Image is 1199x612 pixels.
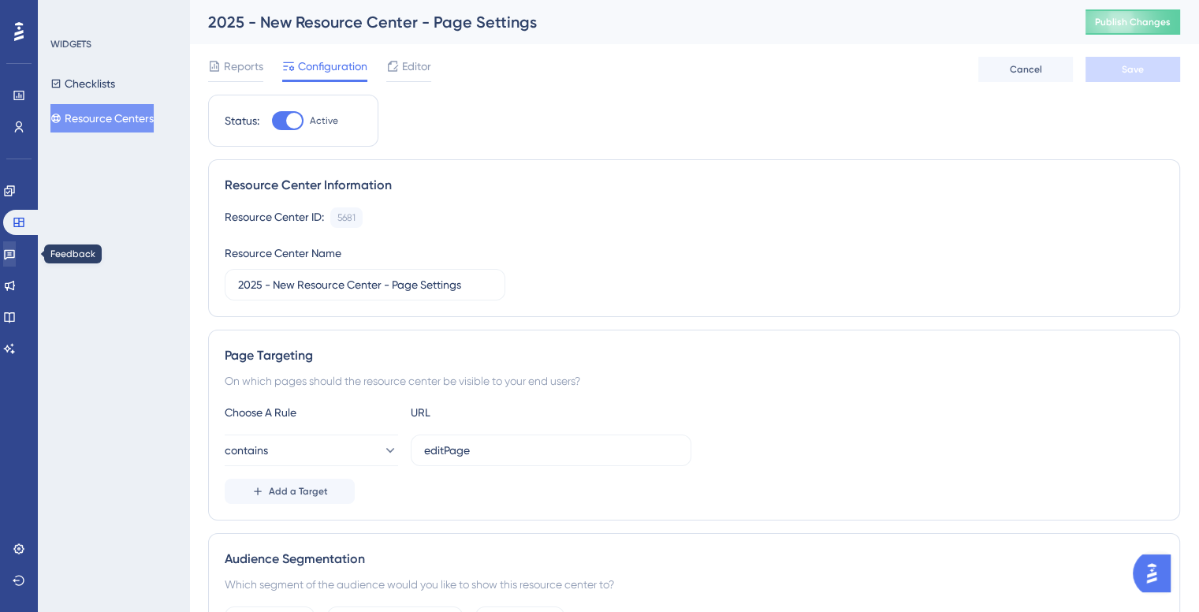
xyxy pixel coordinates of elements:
[1085,57,1180,82] button: Save
[978,57,1073,82] button: Cancel
[225,346,1164,365] div: Page Targeting
[424,442,678,459] input: yourwebsite.com/path
[310,114,338,127] span: Active
[50,69,115,98] button: Checklists
[225,207,324,228] div: Resource Center ID:
[225,435,398,466] button: contains
[224,57,263,76] span: Reports
[50,38,91,50] div: WIDGETS
[225,176,1164,195] div: Resource Center Information
[411,403,584,422] div: URL
[225,111,259,130] div: Status:
[1085,9,1180,35] button: Publish Changes
[225,550,1164,569] div: Audience Segmentation
[1122,63,1144,76] span: Save
[1133,550,1180,597] iframe: UserGuiding AI Assistant Launcher
[238,276,492,293] input: Type your Resource Center name
[402,57,431,76] span: Editor
[1010,63,1042,76] span: Cancel
[225,441,268,460] span: contains
[225,244,341,263] div: Resource Center Name
[1095,16,1171,28] span: Publish Changes
[225,479,355,504] button: Add a Target
[337,211,356,224] div: 5681
[225,371,1164,390] div: On which pages should the resource center be visible to your end users?
[225,575,1164,594] div: Which segment of the audience would you like to show this resource center to?
[50,104,154,132] button: Resource Centers
[225,403,398,422] div: Choose A Rule
[298,57,367,76] span: Configuration
[208,11,1046,33] div: 2025 - New Resource Center - Page Settings
[269,485,328,498] span: Add a Target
